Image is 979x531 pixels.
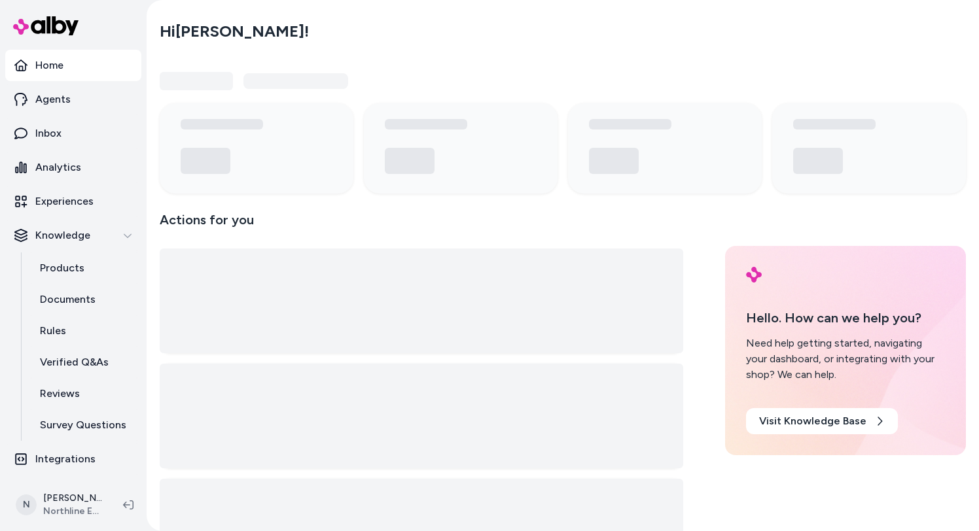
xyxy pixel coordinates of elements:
a: Rules [27,315,141,347]
p: Agents [35,92,71,107]
p: Home [35,58,63,73]
p: Documents [40,292,96,307]
a: Integrations [5,443,141,475]
a: Visit Knowledge Base [746,408,898,434]
button: N[PERSON_NAME]Northline Express [8,484,113,526]
a: Reviews [27,378,141,409]
button: Knowledge [5,220,141,251]
p: Reviews [40,386,80,402]
p: Rules [40,323,66,339]
span: Northline Express [43,505,102,518]
a: Analytics [5,152,141,183]
a: Inbox [5,118,141,149]
p: Knowledge [35,228,90,243]
a: Survey Questions [27,409,141,441]
a: Home [5,50,141,81]
div: Need help getting started, navigating your dashboard, or integrating with your shop? We can help. [746,335,945,383]
p: Survey Questions [40,417,126,433]
p: [PERSON_NAME] [43,492,102,505]
p: Hello. How can we help you? [746,308,945,328]
h2: Hi [PERSON_NAME] ! [160,22,309,41]
p: Experiences [35,194,94,209]
p: Inbox [35,126,62,141]
p: Analytics [35,160,81,175]
img: alby Logo [13,16,79,35]
p: Integrations [35,451,96,467]
a: Experiences [5,186,141,217]
a: Documents [27,284,141,315]
a: Verified Q&As [27,347,141,378]
p: Products [40,260,84,276]
p: Verified Q&As [40,354,109,370]
img: alby Logo [746,267,762,283]
a: Agents [5,84,141,115]
p: Actions for you [160,209,683,241]
span: N [16,494,37,515]
a: Products [27,252,141,284]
